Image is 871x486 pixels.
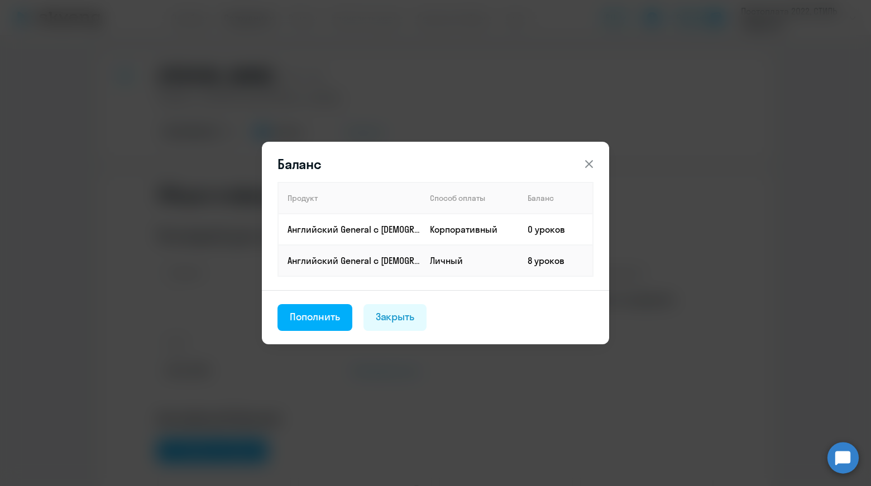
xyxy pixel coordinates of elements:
td: 0 уроков [519,214,593,245]
div: Пополнить [290,310,340,324]
td: 8 уроков [519,245,593,276]
header: Баланс [262,155,609,173]
p: Английский General с [DEMOGRAPHIC_DATA] преподавателем [288,223,420,235]
p: Английский General с [DEMOGRAPHIC_DATA] преподавателем [288,254,420,267]
td: Корпоративный [421,214,519,245]
td: Личный [421,245,519,276]
th: Баланс [519,182,593,214]
button: Пополнить [277,304,352,331]
div: Закрыть [376,310,415,324]
button: Закрыть [363,304,427,331]
th: Способ оплаты [421,182,519,214]
th: Продукт [278,182,421,214]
